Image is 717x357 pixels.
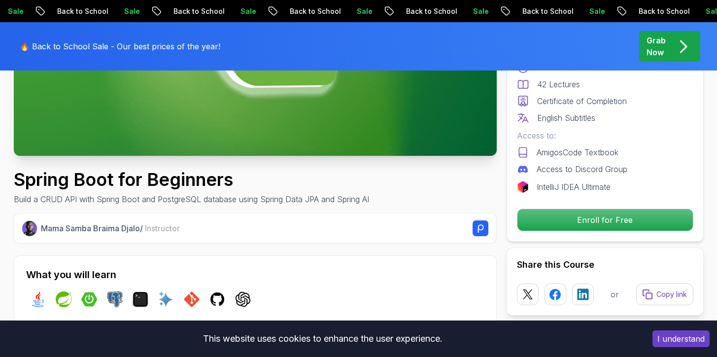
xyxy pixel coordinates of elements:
[158,291,174,307] img: ai logo
[20,40,220,52] p: 🔥 Back to School Sale - Our best prices of the year!
[656,289,687,299] p: Copy link
[350,6,417,16] p: Back to School
[14,193,369,205] p: Build a CRUD API with Spring Boot and PostgreSQL database using Spring Data JPA and Spring AI
[234,6,301,16] p: Back to School
[26,268,484,282] h2: What you will learn
[41,222,180,234] p: Mama Samba Braima Djalo /
[517,181,529,193] img: jetbrains logo
[184,6,216,16] p: Sale
[537,112,595,124] p: English Subtitles
[1,6,68,16] p: Back to School
[537,146,618,158] p: AmigosCode Textbook
[81,291,97,307] img: spring-boot logo
[537,181,611,193] p: IntelliJ IDEA Ultimate
[14,170,369,189] h1: Spring Boot for Beginners
[209,291,225,307] img: github logo
[647,35,666,58] p: Grab Now
[184,291,200,307] img: git logo
[611,288,619,300] p: or
[517,258,693,272] h2: Share this Course
[417,6,448,16] p: Sale
[22,221,37,236] img: Nelson Djalo
[652,330,710,347] button: Accept cookies
[466,6,533,16] p: Back to School
[30,291,46,307] img: java logo
[537,95,627,107] p: Certificate of Completion
[533,6,565,16] p: Sale
[636,284,693,305] button: Copy link
[301,6,332,16] p: Sale
[133,291,148,307] img: terminal logo
[517,130,693,142] p: Access to:
[7,328,638,350] div: This website uses cookies to enhance the user experience.
[68,6,100,16] p: Sale
[145,223,180,233] span: Instructor
[582,6,649,16] p: Back to School
[537,78,580,90] p: 42 Lectures
[56,291,71,307] img: spring logo
[107,291,123,307] img: postgres logo
[117,6,184,16] p: Back to School
[537,163,627,175] p: Access to Discord Group
[517,209,693,231] button: Enroll for Free
[517,209,693,231] p: Enroll for Free
[649,6,681,16] p: Sale
[235,291,251,307] img: chatgpt logo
